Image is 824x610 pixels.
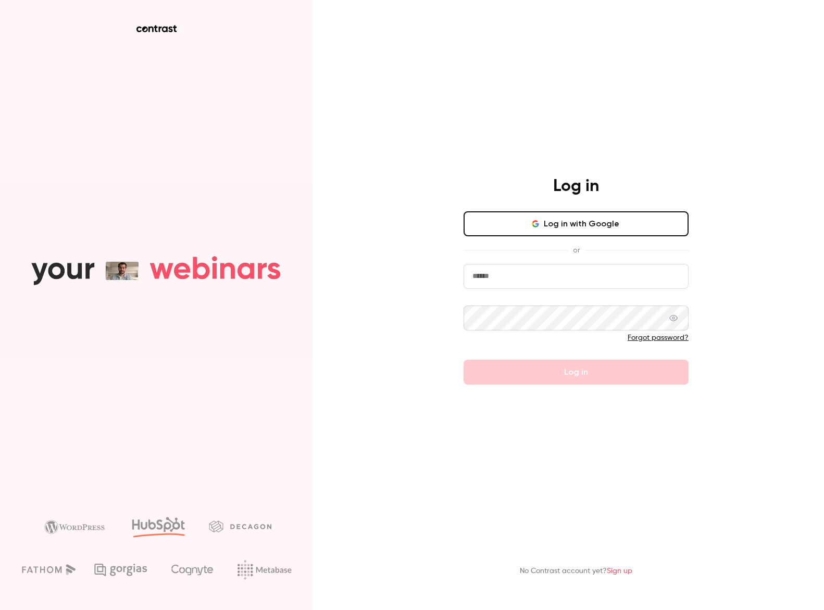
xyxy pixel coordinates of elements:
img: decagon [209,520,271,532]
a: Forgot password? [628,334,689,341]
h4: Log in [553,176,599,197]
button: Log in with Google [464,211,689,236]
span: or [568,245,585,256]
p: No Contrast account yet? [520,566,632,577]
a: Sign up [607,567,632,575]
